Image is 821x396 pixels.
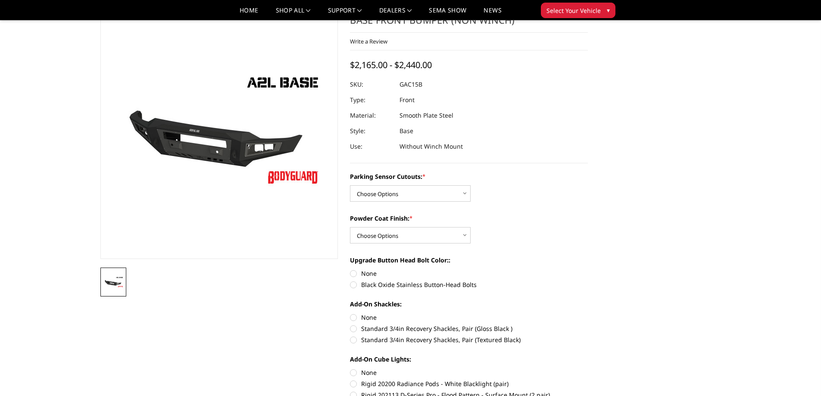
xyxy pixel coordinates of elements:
[240,7,258,20] a: Home
[100,0,338,259] a: 2015-2019 Chevrolet 2500-3500 - A2L Series - Base Front Bumper (Non Winch)
[350,256,588,265] label: Upgrade Button Head Bolt Color::
[484,7,501,20] a: News
[607,6,610,15] span: ▾
[350,355,588,364] label: Add-On Cube Lights:
[546,6,601,15] span: Select Your Vehicle
[350,269,588,278] label: None
[400,92,415,108] dd: Front
[350,172,588,181] label: Parking Sensor Cutouts:
[350,214,588,223] label: Powder Coat Finish:
[276,7,311,20] a: shop all
[778,355,821,396] iframe: Chat Widget
[350,379,588,388] label: Rigid 20200 Radiance Pods - White Blacklight (pair)
[429,7,466,20] a: SEMA Show
[350,313,588,322] label: None
[400,77,422,92] dd: GAC15B
[350,368,588,377] label: None
[541,3,615,18] button: Select Your Vehicle
[350,108,393,123] dt: Material:
[350,123,393,139] dt: Style:
[400,123,413,139] dd: Base
[350,37,387,45] a: Write a Review
[103,276,124,288] img: 2015-2019 Chevrolet 2500-3500 - A2L Series - Base Front Bumper (Non Winch)
[350,139,393,154] dt: Use:
[350,299,588,309] label: Add-On Shackles:
[350,324,588,333] label: Standard 3/4in Recovery Shackles, Pair (Gloss Black )
[400,108,453,123] dd: Smooth Plate Steel
[350,280,588,289] label: Black Oxide Stainless Button-Head Bolts
[350,335,588,344] label: Standard 3/4in Recovery Shackles, Pair (Textured Black)
[350,77,393,92] dt: SKU:
[379,7,412,20] a: Dealers
[328,7,362,20] a: Support
[350,59,432,71] span: $2,165.00 - $2,440.00
[400,139,463,154] dd: Without Winch Mount
[350,92,393,108] dt: Type:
